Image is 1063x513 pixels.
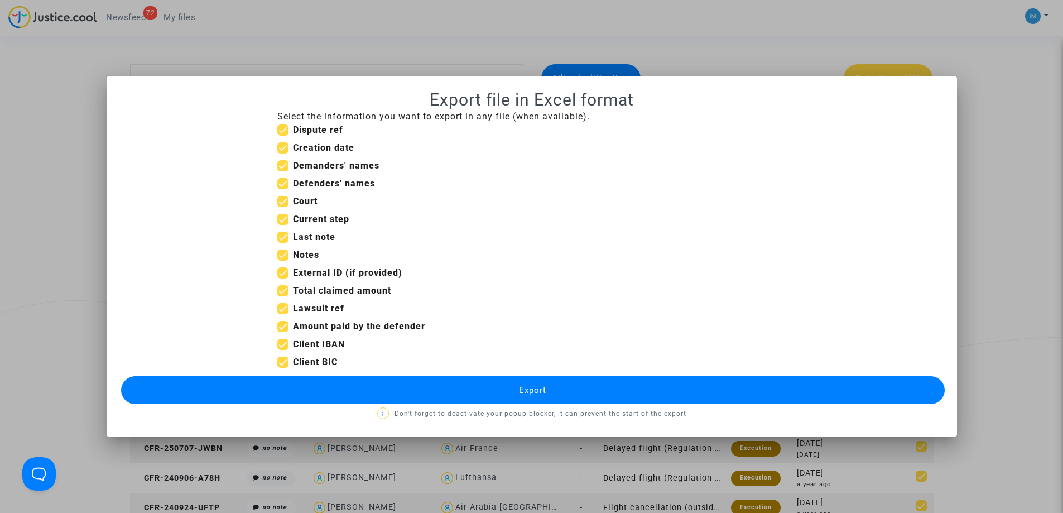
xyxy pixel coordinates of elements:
b: Notes [293,250,319,260]
span: Export [519,385,546,395]
button: Export [121,376,945,404]
b: Client IBAN [293,339,345,349]
b: Defenders' names [293,178,375,189]
b: Last note [293,232,335,242]
h1: Export file in Excel format [120,90,944,110]
b: Amount paid by the defender [293,321,425,332]
b: External ID (if provided) [293,267,402,278]
span: Select the information you want to export in any file (when available). [277,111,590,122]
b: Lawsuit ref [293,303,344,314]
b: Current step [293,214,349,224]
b: Demanders' names [293,160,379,171]
span: ? [381,411,384,417]
b: Total claimed amount [293,285,391,296]
b: Client BIC [293,357,338,367]
b: Court [293,196,318,207]
p: Don't forget to deactivate your popup blocker, it can prevent the start of the export [120,407,944,421]
iframe: Help Scout Beacon - Open [22,457,56,491]
b: Creation date [293,142,354,153]
b: Dispute ref [293,124,343,135]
